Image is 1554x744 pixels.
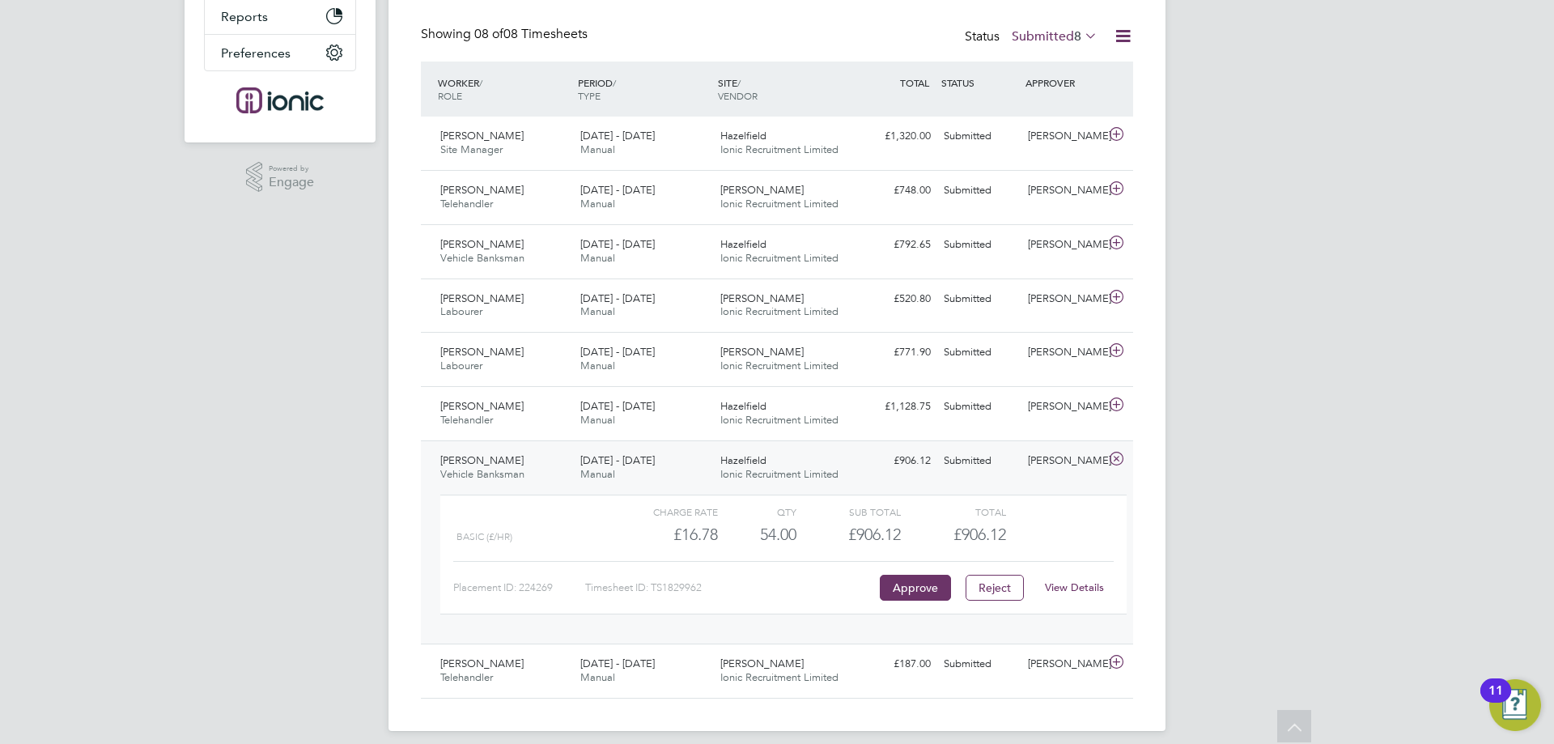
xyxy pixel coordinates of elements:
[796,502,901,521] div: Sub Total
[580,359,615,372] span: Manual
[720,399,766,413] span: Hazelfield
[440,291,524,305] span: [PERSON_NAME]
[269,176,314,189] span: Engage
[901,502,1005,521] div: Total
[853,177,937,204] div: £748.00
[900,76,929,89] span: TOTAL
[853,448,937,474] div: £906.12
[720,183,804,197] span: [PERSON_NAME]
[580,142,615,156] span: Manual
[580,345,655,359] span: [DATE] - [DATE]
[440,413,493,427] span: Telehandler
[1021,393,1106,420] div: [PERSON_NAME]
[720,453,766,467] span: Hazelfield
[585,575,876,601] div: Timesheet ID: TS1829962
[438,89,462,102] span: ROLE
[440,399,524,413] span: [PERSON_NAME]
[1045,580,1104,594] a: View Details
[221,9,268,24] span: Reports
[720,345,804,359] span: [PERSON_NAME]
[720,142,839,156] span: Ionic Recruitment Limited
[853,651,937,678] div: £187.00
[720,304,839,318] span: Ionic Recruitment Limited
[1074,28,1081,45] span: 8
[853,123,937,150] div: £1,320.00
[720,670,839,684] span: Ionic Recruitment Limited
[720,467,839,481] span: Ionic Recruitment Limited
[580,251,615,265] span: Manual
[966,575,1024,601] button: Reject
[796,521,901,548] div: £906.12
[246,162,315,193] a: Powered byEngage
[440,670,493,684] span: Telehandler
[580,291,655,305] span: [DATE] - [DATE]
[614,521,718,548] div: £16.78
[440,467,524,481] span: Vehicle Banksman
[580,657,655,670] span: [DATE] - [DATE]
[434,68,574,110] div: WORKER
[718,521,796,548] div: 54.00
[720,413,839,427] span: Ionic Recruitment Limited
[853,393,937,420] div: £1,128.75
[580,467,615,481] span: Manual
[453,575,585,601] div: Placement ID: 224269
[937,448,1021,474] div: Submitted
[580,183,655,197] span: [DATE] - [DATE]
[1021,177,1106,204] div: [PERSON_NAME]
[937,286,1021,312] div: Submitted
[718,502,796,521] div: QTY
[720,129,766,142] span: Hazelfield
[1021,68,1106,97] div: APPROVER
[1488,691,1503,712] div: 11
[205,35,355,70] button: Preferences
[580,197,615,210] span: Manual
[937,651,1021,678] div: Submitted
[937,177,1021,204] div: Submitted
[1489,679,1541,731] button: Open Resource Center, 11 new notifications
[580,413,615,427] span: Manual
[937,393,1021,420] div: Submitted
[1021,651,1106,678] div: [PERSON_NAME]
[720,251,839,265] span: Ionic Recruitment Limited
[479,76,482,89] span: /
[853,339,937,366] div: £771.90
[440,345,524,359] span: [PERSON_NAME]
[578,89,601,102] span: TYPE
[580,237,655,251] span: [DATE] - [DATE]
[440,251,524,265] span: Vehicle Banksman
[853,232,937,258] div: £792.65
[440,657,524,670] span: [PERSON_NAME]
[204,87,356,113] a: Go to home page
[1021,286,1106,312] div: [PERSON_NAME]
[720,359,839,372] span: Ionic Recruitment Limited
[580,399,655,413] span: [DATE] - [DATE]
[580,304,615,318] span: Manual
[580,129,655,142] span: [DATE] - [DATE]
[474,26,588,42] span: 08 Timesheets
[574,68,714,110] div: PERIOD
[221,45,291,61] span: Preferences
[880,575,951,601] button: Approve
[937,232,1021,258] div: Submitted
[456,531,512,542] span: Basic (£/HR)
[236,87,324,113] img: ionic-logo-retina.png
[714,68,854,110] div: SITE
[720,657,804,670] span: [PERSON_NAME]
[580,453,655,467] span: [DATE] - [DATE]
[440,453,524,467] span: [PERSON_NAME]
[737,76,741,89] span: /
[269,162,314,176] span: Powered by
[614,502,718,521] div: Charge rate
[1021,123,1106,150] div: [PERSON_NAME]
[1021,232,1106,258] div: [PERSON_NAME]
[937,68,1021,97] div: STATUS
[937,339,1021,366] div: Submitted
[474,26,503,42] span: 08 of
[440,183,524,197] span: [PERSON_NAME]
[720,291,804,305] span: [PERSON_NAME]
[965,26,1101,49] div: Status
[440,359,482,372] span: Labourer
[1021,339,1106,366] div: [PERSON_NAME]
[580,670,615,684] span: Manual
[440,237,524,251] span: [PERSON_NAME]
